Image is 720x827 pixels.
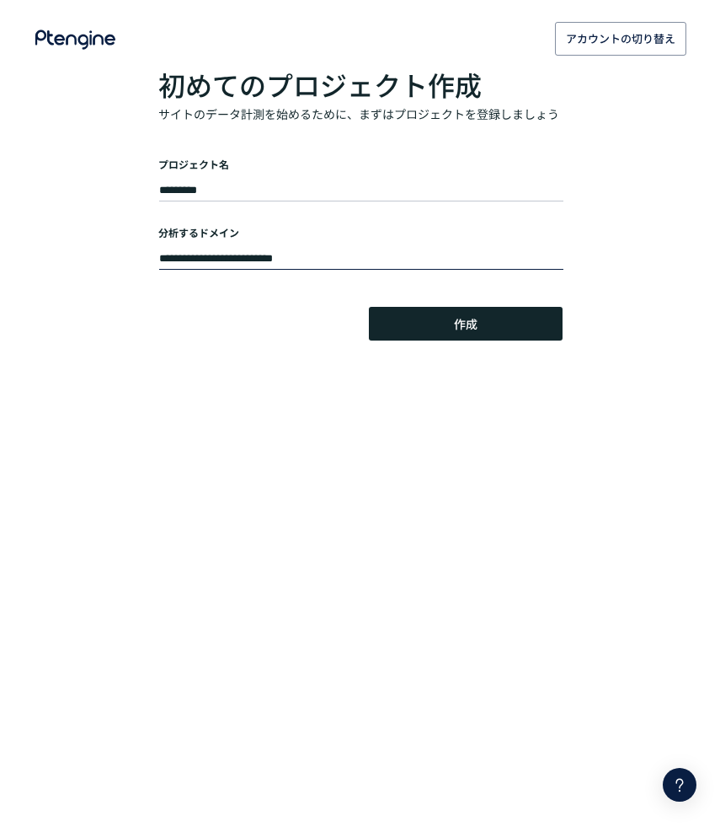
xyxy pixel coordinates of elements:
[158,64,563,105] h1: 初めてのプロジェクト作成
[158,225,563,239] label: 分析するドメイン
[158,157,563,171] label: プロジェクト名
[158,105,563,123] p: サイトのデータ計測を始めるために、まずはプロジェクトを登録しましょう
[369,307,563,341] button: 作成
[555,22,686,56] a: アカウントの切り替え
[566,25,675,52] span: アカウントの切り替え
[454,307,477,341] span: 作成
